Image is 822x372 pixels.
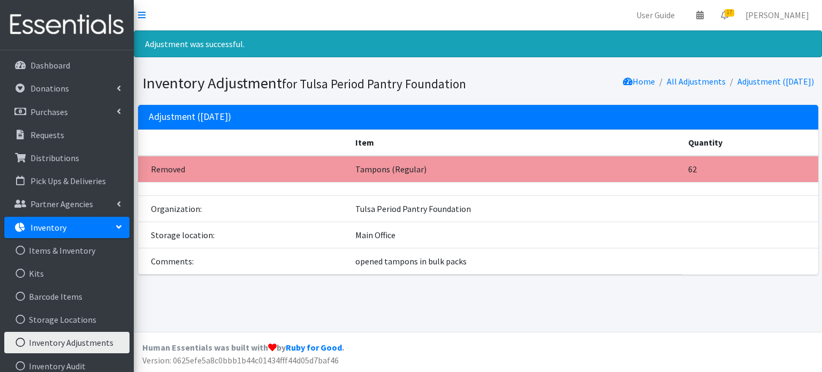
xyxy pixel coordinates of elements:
[667,76,726,87] a: All Adjustments
[4,55,130,76] a: Dashboard
[138,156,349,183] td: Removed
[4,217,130,238] a: Inventory
[134,31,822,57] div: Adjustment was successful.
[138,195,349,222] td: Organization:
[31,60,70,71] p: Dashboard
[628,4,683,26] a: User Guide
[349,195,681,222] td: Tulsa Period Pantry Foundation
[349,130,681,156] th: Item
[31,130,64,140] p: Requests
[286,342,342,353] a: Ruby for Good
[31,153,79,163] p: Distributions
[31,222,66,233] p: Inventory
[349,222,681,248] td: Main Office
[4,7,130,43] img: HumanEssentials
[138,248,349,274] td: Comments:
[349,248,681,274] td: opened tampons in bulk packs
[682,130,818,156] th: Quantity
[623,76,655,87] a: Home
[712,4,737,26] a: 17
[4,286,130,307] a: Barcode Items
[349,156,681,183] td: Tampons (Regular)
[4,309,130,330] a: Storage Locations
[737,4,818,26] a: [PERSON_NAME]
[142,342,344,353] strong: Human Essentials was built with by .
[142,355,339,366] span: Version: 0625efe5a8c0bbb1b44c01434fff44d05d7baf46
[282,76,466,92] small: for Tulsa Period Pantry Foundation
[725,9,734,17] span: 17
[682,156,818,183] td: 62
[737,76,814,87] a: Adjustment ([DATE])
[149,111,231,123] h2: Adjustment ([DATE])
[142,74,474,93] h1: Inventory Adjustment
[4,240,130,261] a: Items & Inventory
[31,107,68,117] p: Purchases
[4,78,130,99] a: Donations
[4,124,130,146] a: Requests
[4,263,130,284] a: Kits
[138,222,349,248] td: Storage location:
[4,193,130,215] a: Partner Agencies
[4,170,130,192] a: Pick Ups & Deliveries
[4,147,130,169] a: Distributions
[4,332,130,353] a: Inventory Adjustments
[31,176,106,186] p: Pick Ups & Deliveries
[31,83,69,94] p: Donations
[31,199,93,209] p: Partner Agencies
[4,101,130,123] a: Purchases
